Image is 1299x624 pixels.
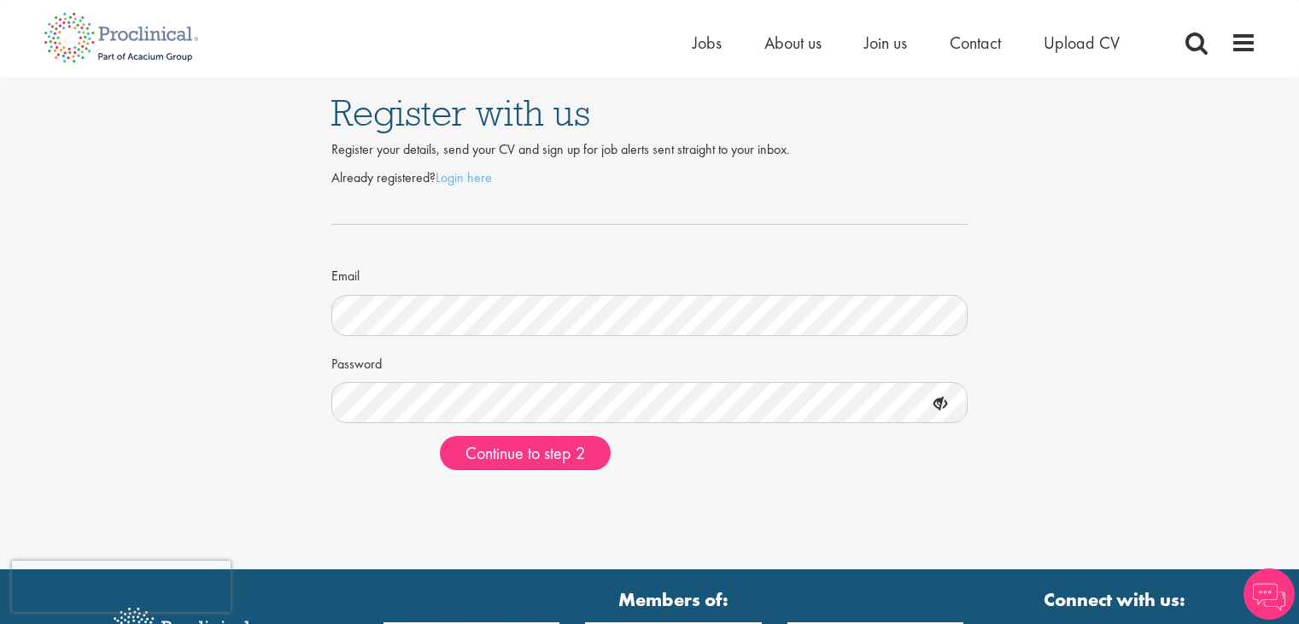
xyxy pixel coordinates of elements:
a: Contact [950,32,1001,54]
span: Continue to step 2 [465,442,585,464]
a: Join us [864,32,907,54]
label: Password [331,349,382,374]
label: Email [331,261,360,286]
strong: Connect with us: [1044,586,1189,613]
strong: Members of: [383,586,964,613]
a: Login here [436,168,492,186]
img: Chatbot [1243,568,1295,620]
a: Jobs [693,32,722,54]
div: Register your details, send your CV and sign up for job alerts sent straight to your inbox. [331,140,968,160]
iframe: reCAPTCHA [12,561,231,612]
p: Already registered? [331,168,968,188]
button: Continue to step 2 [440,436,611,470]
h1: Register with us [331,94,968,132]
a: About us [764,32,822,54]
a: Upload CV [1044,32,1120,54]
